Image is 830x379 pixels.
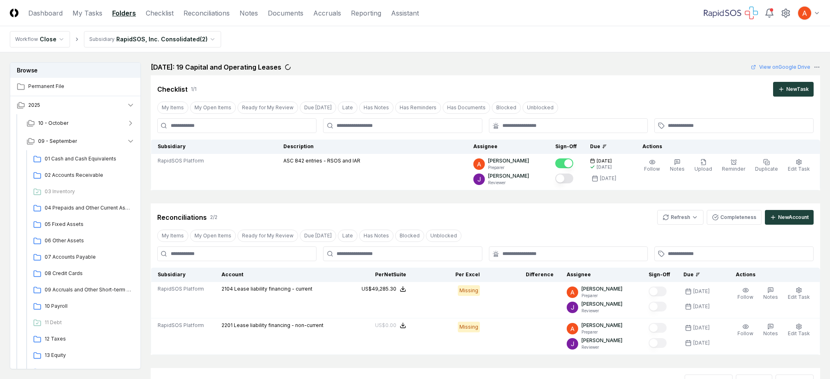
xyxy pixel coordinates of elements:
div: New Task [786,86,809,93]
div: Missing [458,285,480,296]
button: Reminder [720,157,747,174]
span: 08 Credit Cards [45,270,131,277]
button: Due Today [300,230,336,242]
span: Upload [694,166,712,172]
button: Mark complete [649,287,667,296]
p: Preparer [488,165,529,171]
div: [DATE] [600,175,616,182]
div: [DATE] [597,164,612,170]
span: 11 Debt [45,319,131,326]
p: ASC 842 entries - RSOS and IAR [283,157,360,165]
a: 12 Taxes [30,332,135,347]
span: 06 Other Assets [45,237,131,244]
a: 08 Credit Cards [30,266,135,281]
div: US$0.00 [375,322,396,329]
p: [PERSON_NAME] [581,300,622,308]
h3: Browse [10,63,140,78]
span: [DATE] [597,158,612,164]
a: 13 Equity [30,348,135,363]
span: Follow [737,294,753,300]
button: My Items [157,102,188,114]
span: Edit Task [788,330,810,336]
button: Has Notes [359,102,394,114]
span: 2025 [28,102,40,109]
button: US$0.00 [375,322,406,329]
button: Mark complete [649,323,667,333]
th: Assignee [560,268,642,282]
div: [DATE] [693,339,710,347]
button: Late [338,230,357,242]
button: My Open Items [190,230,236,242]
button: Duplicate [753,157,780,174]
span: 2201 [222,322,233,328]
div: US$49,285.30 [362,285,396,293]
img: ACg8ocK3mdmu6YYpaRl40uhUUGu9oxSxFSb1vbjsnEih2JuwAH1PGA=s96-c [567,287,578,298]
p: [PERSON_NAME] [581,337,622,344]
span: Notes [670,166,685,172]
span: 04 Prepaids and Other Current Assets [45,204,131,212]
span: 12 Taxes [45,335,131,343]
div: Workflow [15,36,38,43]
span: Edit Task [788,166,810,172]
button: Due Today [300,102,336,114]
div: 2 / 2 [210,214,217,221]
th: Per Excel [413,268,486,282]
div: [DATE] [693,303,710,310]
div: Actions [636,143,814,150]
button: US$49,285.30 [362,285,406,293]
button: Ready for My Review [237,102,298,114]
button: NewAccount [765,210,814,225]
button: Notes [762,285,780,302]
button: Has Documents [443,102,490,114]
span: 14 Revenue [45,368,131,375]
a: Permanent File [10,78,141,96]
div: Due [683,271,716,278]
span: Duplicate [755,166,778,172]
button: Has Reminders [395,102,441,114]
span: RapidSOS Platform [158,322,204,329]
button: Notes [762,322,780,339]
img: ACg8ocK3mdmu6YYpaRl40uhUUGu9oxSxFSb1vbjsnEih2JuwAH1PGA=s96-c [798,7,811,20]
th: Subsidiary [151,268,215,282]
th: Sign-Off [549,140,583,154]
p: [PERSON_NAME] [581,322,622,329]
button: NewTask [773,82,814,97]
a: Reconciliations [183,8,230,18]
button: Mark complete [555,174,573,183]
a: 01 Cash and Cash Equivalents [30,152,135,167]
a: 10 Payroll [30,299,135,314]
a: 04 Prepaids and Other Current Assets [30,201,135,216]
div: [DATE] [693,324,710,332]
button: 2025 [10,96,141,114]
a: 03 Inventory [30,185,135,199]
button: Mark complete [555,158,573,168]
button: Mark complete [649,302,667,311]
span: 10 - October [38,120,68,127]
div: Missing [458,322,480,332]
span: 10 Payroll [45,302,131,310]
a: 06 Other Assets [30,234,135,248]
button: Ready for My Review [237,230,298,242]
p: [PERSON_NAME] [488,157,529,165]
div: Subsidiary [89,36,115,43]
button: Mark complete [649,338,667,348]
p: Reviewer [488,180,529,186]
a: Reporting [351,8,381,18]
p: Reviewer [581,308,622,314]
th: Sign-Off [642,268,677,282]
p: [PERSON_NAME] [488,172,529,180]
p: [PERSON_NAME] [581,285,622,293]
a: Assistant [391,8,419,18]
img: ACg8ocKTC56tjQR6-o9bi8poVV4j_qMfO6M0RniyL9InnBgkmYdNig=s96-c [567,302,578,313]
div: Due [590,143,623,150]
button: Blocked [395,230,424,242]
a: Notes [240,8,258,18]
span: Notes [763,330,778,336]
div: 1 / 1 [191,86,197,93]
button: My Items [157,230,188,242]
img: RapidSOS logo [704,7,758,20]
button: Blocked [492,102,521,114]
button: Unblocked [426,230,461,242]
button: Edit Task [786,285,812,302]
th: Assignee [467,140,549,154]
